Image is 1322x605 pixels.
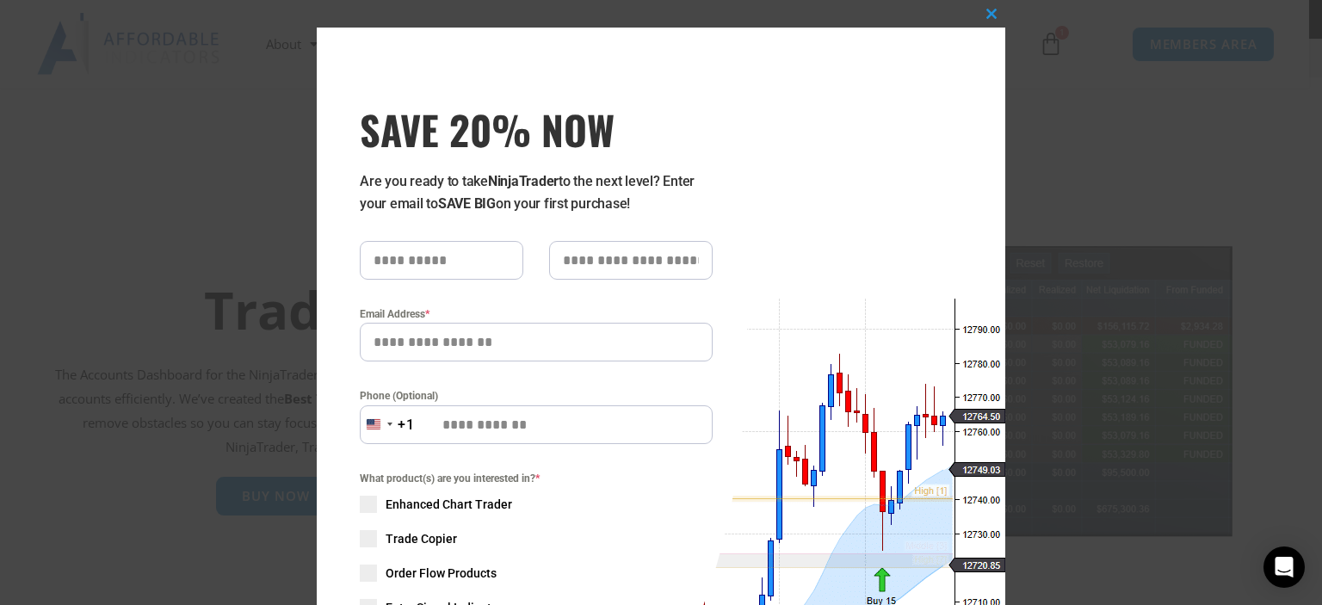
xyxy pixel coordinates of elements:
span: Order Flow Products [386,565,497,582]
h3: SAVE 20% NOW [360,105,713,153]
span: Enhanced Chart Trader [386,496,512,513]
label: Order Flow Products [360,565,713,582]
strong: NinjaTrader [488,173,559,189]
span: What product(s) are you interested in? [360,470,713,487]
label: Trade Copier [360,530,713,547]
label: Enhanced Chart Trader [360,496,713,513]
label: Email Address [360,306,713,323]
div: +1 [398,414,415,436]
strong: SAVE BIG [438,195,496,212]
p: Are you ready to take to the next level? Enter your email to on your first purchase! [360,170,713,215]
label: Phone (Optional) [360,387,713,404]
button: Selected country [360,405,415,444]
div: Open Intercom Messenger [1263,546,1305,588]
span: Trade Copier [386,530,457,547]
